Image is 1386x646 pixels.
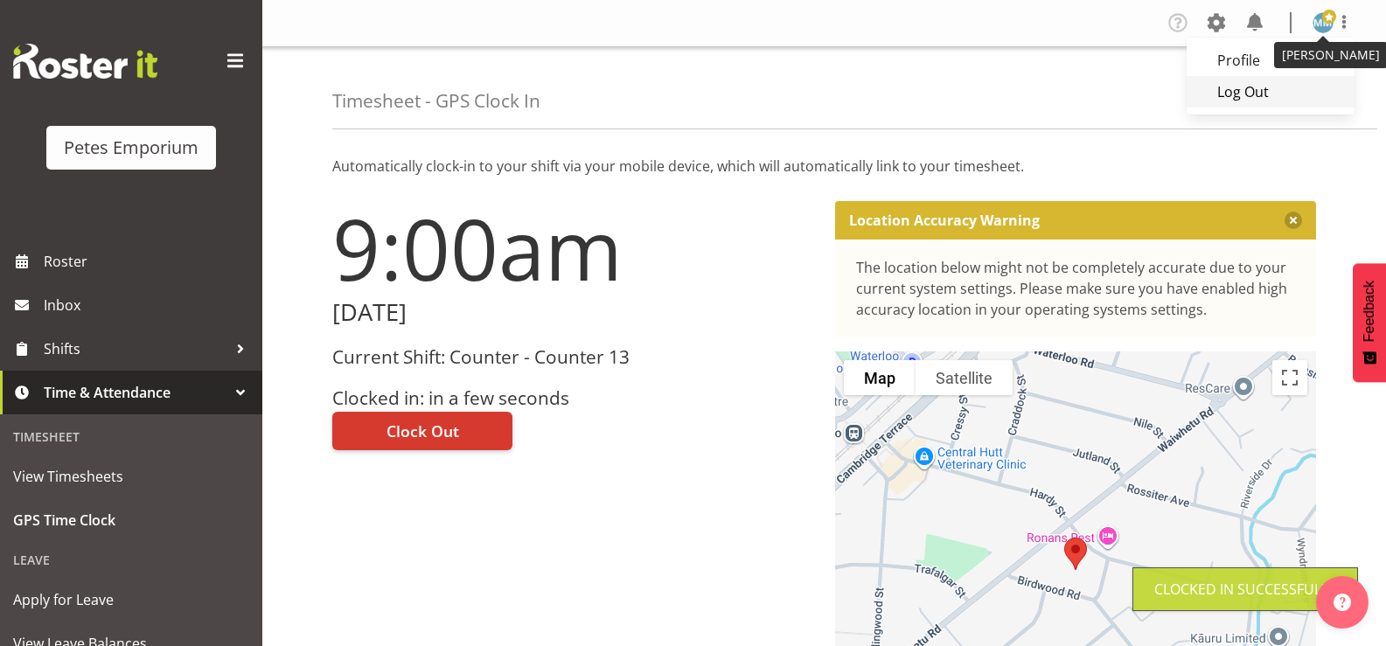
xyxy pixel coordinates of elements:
a: Log Out [1187,76,1355,108]
button: Show street map [844,360,916,395]
a: View Timesheets [4,455,258,498]
img: help-xxl-2.png [1334,594,1351,611]
img: Rosterit website logo [13,44,157,79]
span: Shifts [44,336,227,362]
div: Clocked in Successfully [1154,579,1336,600]
h2: [DATE] [332,299,814,326]
img: mandy-mosley3858.jpg [1313,12,1334,33]
a: GPS Time Clock [4,498,258,542]
div: The location below might not be completely accurate due to your current system settings. Please m... [856,257,1296,320]
button: Show satellite imagery [916,360,1013,395]
button: Feedback - Show survey [1353,263,1386,382]
h3: Current Shift: Counter - Counter 13 [332,347,814,367]
h3: Clocked in: in a few seconds [332,388,814,408]
span: Apply for Leave [13,587,249,613]
span: Roster [44,248,254,274]
p: Location Accuracy Warning [849,212,1040,229]
p: Automatically clock-in to your shift via your mobile device, which will automatically link to you... [332,156,1316,177]
h4: Timesheet - GPS Clock In [332,91,540,111]
a: Apply for Leave [4,578,258,622]
span: Time & Attendance [44,379,227,406]
a: Profile [1187,45,1355,76]
h1: 9:00am [332,201,814,295]
div: Leave [4,542,258,578]
button: Close message [1285,212,1302,229]
button: Toggle fullscreen view [1272,360,1307,395]
span: Clock Out [387,420,459,442]
button: Clock Out [332,412,512,450]
div: Timesheet [4,419,258,455]
span: Feedback [1362,281,1377,342]
span: Inbox [44,292,254,318]
span: GPS Time Clock [13,507,249,533]
span: View Timesheets [13,463,249,490]
div: Petes Emporium [64,135,198,161]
